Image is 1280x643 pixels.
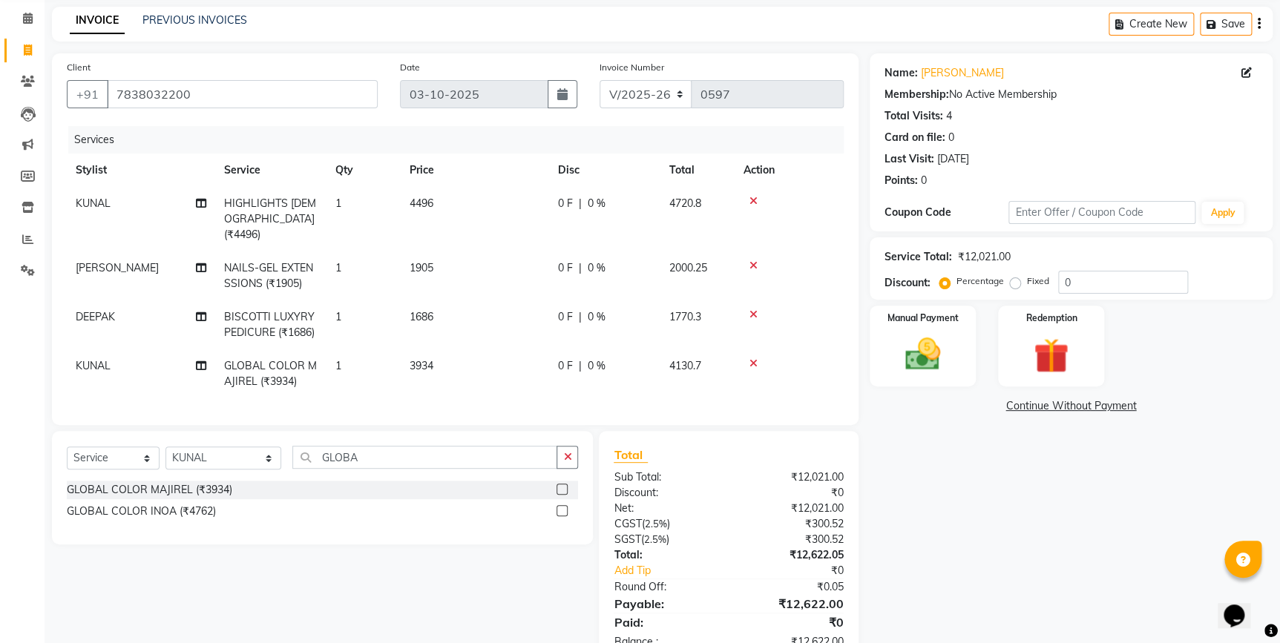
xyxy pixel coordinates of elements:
[335,310,341,323] span: 1
[921,65,1004,81] a: [PERSON_NAME]
[603,532,729,547] div: ( )
[558,196,573,211] span: 0 F
[588,358,605,374] span: 0 %
[67,80,108,108] button: +91
[884,205,1009,220] div: Coupon Code
[729,501,855,516] div: ₹12,021.00
[948,130,954,145] div: 0
[729,469,855,485] div: ₹12,021.00
[335,359,341,372] span: 1
[549,154,660,187] th: Disc
[884,173,918,188] div: Points:
[410,359,433,372] span: 3934
[335,197,341,210] span: 1
[884,87,949,102] div: Membership:
[326,154,401,187] th: Qty
[76,197,111,210] span: KUNAL
[401,154,549,187] th: Price
[884,108,943,124] div: Total Visits:
[937,151,969,167] div: [DATE]
[603,579,729,595] div: Round Off:
[946,108,952,124] div: 4
[292,446,557,469] input: Search or Scan
[224,197,316,241] span: HIGHLIGHTS [DEMOGRAPHIC_DATA] (₹4496)
[1025,311,1077,325] label: Redemption
[558,309,573,325] span: 0 F
[644,518,666,530] span: 2.5%
[579,358,582,374] span: |
[735,154,844,187] th: Action
[600,61,664,74] label: Invoice Number
[558,260,573,276] span: 0 F
[884,87,1258,102] div: No Active Membership
[335,261,341,274] span: 1
[1200,13,1252,36] button: Save
[70,7,125,34] a: INVOICE
[579,309,582,325] span: |
[1201,202,1244,224] button: Apply
[224,310,315,339] span: BISCOTTI LUXYRY PEDICURE (₹1686)
[224,261,313,290] span: NAILS-GEL EXTENSSIONS (₹1905)
[887,311,958,325] label: Manual Payment
[614,517,641,530] span: CGST
[729,532,855,547] div: ₹300.52
[603,469,729,485] div: Sub Total:
[956,274,1004,288] label: Percentage
[669,359,701,372] span: 4130.7
[660,154,735,187] th: Total
[884,151,934,167] div: Last Visit:
[643,533,666,545] span: 2.5%
[1027,274,1049,288] label: Fixed
[76,359,111,372] span: KUNAL
[410,310,433,323] span: 1686
[1023,334,1080,377] img: _gift.svg
[729,595,855,613] div: ₹12,622.00
[558,358,573,374] span: 0 F
[400,61,420,74] label: Date
[669,261,707,274] span: 2000.25
[749,563,854,578] div: ₹0
[729,579,855,595] div: ₹0.05
[67,61,91,74] label: Client
[588,196,605,211] span: 0 %
[603,516,729,532] div: ( )
[410,197,433,210] span: 4496
[67,504,216,519] div: GLOBAL COLOR INOA (₹4762)
[614,532,640,546] span: SGST
[603,485,729,501] div: Discount:
[603,595,729,613] div: Payable:
[729,516,855,532] div: ₹300.52
[884,275,931,291] div: Discount:
[1218,584,1265,628] iframe: chat widget
[873,398,1270,414] a: Continue Without Payment
[588,309,605,325] span: 0 %
[921,173,927,188] div: 0
[729,485,855,501] div: ₹0
[884,65,918,81] div: Name:
[224,359,317,388] span: GLOBAL COLOR MAJIREL (₹3934)
[603,547,729,563] div: Total:
[603,613,729,631] div: Paid:
[669,197,701,210] span: 4720.8
[76,261,159,274] span: [PERSON_NAME]
[68,126,855,154] div: Services
[729,547,855,563] div: ₹12,622.05
[1109,13,1194,36] button: Create New
[579,196,582,211] span: |
[67,154,215,187] th: Stylist
[215,154,326,187] th: Service
[1008,201,1195,224] input: Enter Offer / Coupon Code
[614,447,648,463] span: Total
[67,482,232,498] div: GLOBAL COLOR MAJIREL (₹3934)
[603,563,749,578] a: Add Tip
[410,261,433,274] span: 1905
[669,310,701,323] span: 1770.3
[107,80,378,108] input: Search by Name/Mobile/Email/Code
[588,260,605,276] span: 0 %
[894,334,951,375] img: _cash.svg
[729,613,855,631] div: ₹0
[958,249,1011,265] div: ₹12,021.00
[884,130,945,145] div: Card on file:
[579,260,582,276] span: |
[142,13,247,27] a: PREVIOUS INVOICES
